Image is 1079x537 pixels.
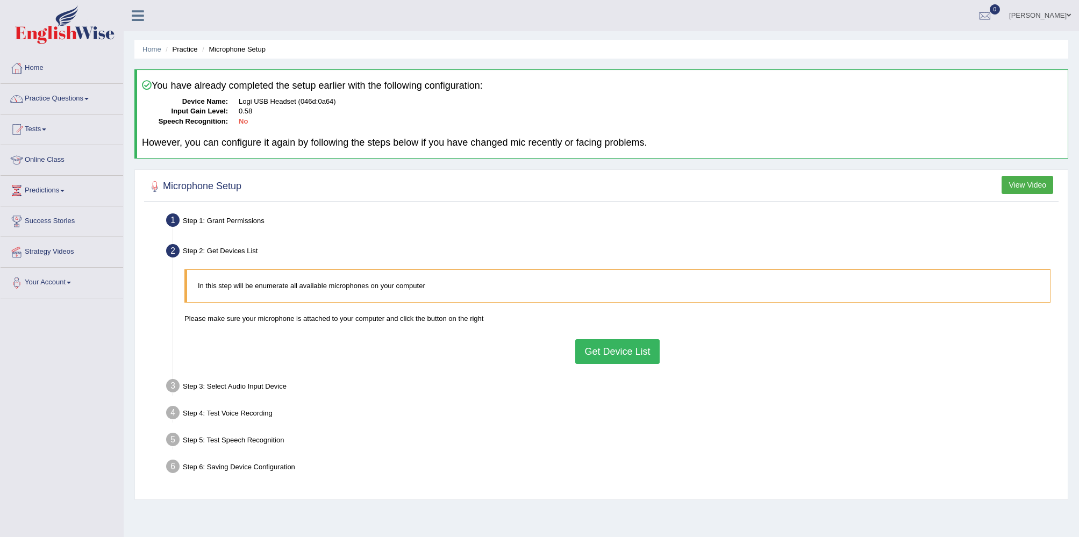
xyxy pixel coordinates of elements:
div: Step 6: Saving Device Configuration [161,456,1063,480]
a: Home [1,53,123,80]
span: 0 [990,4,1001,15]
dd: 0.58 [239,106,1063,117]
dt: Device Name: [142,97,228,107]
dt: Speech Recognition: [142,117,228,127]
a: Practice Questions [1,84,123,111]
h4: However, you can configure it again by following the steps below if you have changed mic recently... [142,138,1063,148]
a: Home [142,45,161,53]
div: Step 3: Select Audio Input Device [161,376,1063,399]
b: No [239,117,248,125]
h2: Microphone Setup [147,178,241,195]
div: Step 4: Test Voice Recording [161,403,1063,426]
button: Get Device List [575,339,659,364]
a: Online Class [1,145,123,172]
p: Please make sure your microphone is attached to your computer and click the button on the right [184,313,1051,324]
a: Strategy Videos [1,237,123,264]
button: View Video [1002,176,1053,194]
div: Step 2: Get Devices List [161,241,1063,264]
blockquote: In this step will be enumerate all available microphones on your computer [184,269,1051,302]
dd: Logi USB Headset (046d:0a64) [239,97,1063,107]
div: Step 5: Test Speech Recognition [161,429,1063,453]
h4: You have already completed the setup earlier with the following configuration: [142,80,1063,91]
li: Microphone Setup [199,44,266,54]
a: Your Account [1,268,123,295]
li: Practice [163,44,197,54]
dt: Input Gain Level: [142,106,228,117]
a: Predictions [1,176,123,203]
a: Tests [1,114,123,141]
a: Success Stories [1,206,123,233]
div: Step 1: Grant Permissions [161,210,1063,234]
